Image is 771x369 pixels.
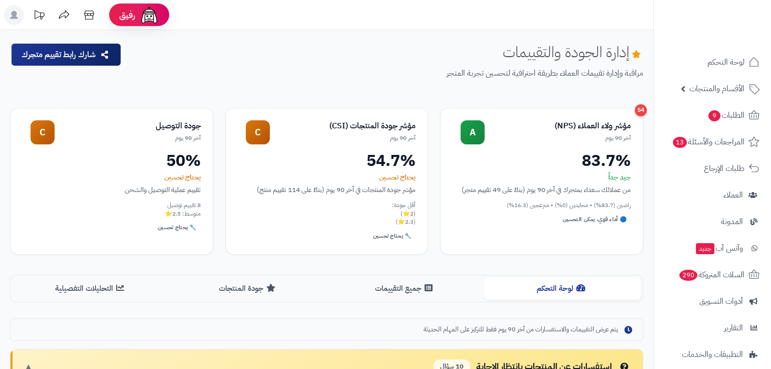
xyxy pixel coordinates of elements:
div: 🔧 يحتاج تحسين [369,230,416,242]
span: 290 [679,270,697,281]
a: المدونة [660,210,765,234]
span: لوحة التحكم [707,55,744,69]
a: لوحة التحكم [660,50,765,74]
div: 54 [635,104,647,116]
div: آخر 90 يوم [485,134,631,142]
h1: إدارة الجودة والتقييمات [503,44,643,60]
a: التطبيقات والخدمات [660,342,765,366]
span: التطبيقات والخدمات [682,347,743,361]
span: طلبات الإرجاع [704,161,744,175]
a: المراجعات والأسئلة13 [660,130,765,154]
div: 🔧 يحتاج تحسين [154,222,200,234]
div: آخر 90 يوم [55,134,201,142]
span: وآتس آب [695,241,743,255]
div: 🔵 أداء قوي، يمكن التحسين [559,214,631,226]
a: التقارير [660,316,765,340]
div: 54.7% [238,152,416,168]
div: A [461,120,485,144]
span: المراجعات والأسئلة [672,135,744,149]
span: العملاء [723,188,743,202]
div: 83.7% [453,152,631,168]
div: جيد جداً [453,172,631,182]
a: الطلبات9 [660,103,765,127]
div: مؤشر جودة المنتجات في آخر 90 يوم (بناءً على 114 تقييم منتج) [238,184,416,195]
span: أدوات التسويق [699,294,743,308]
button: شارك رابط تقييم متجرك [12,44,121,66]
div: يحتاج تحسين [238,172,416,182]
span: رفيق [119,9,135,21]
a: العملاء [660,183,765,207]
p: مراقبة وإدارة تقييمات العملاء بطريقة احترافية لتحسين تجربة المتجر [130,68,643,79]
span: المدونة [721,215,743,229]
div: C [246,120,270,144]
span: جديد [696,243,714,254]
img: ai-face.png [139,5,159,25]
a: أدوات التسويق [660,289,765,313]
div: 8 تقييم توصيل متوسط: 2.5⭐ [23,201,201,218]
div: من عملائك سعداء بمتجرك في آخر 90 يوم (بناءً على 49 تقييم متجر) [453,184,631,195]
span: 9 [708,110,720,121]
img: logo-2.png [703,8,761,29]
div: C [31,120,55,144]
span: 13 [673,137,687,148]
div: 50% [23,152,201,168]
span: السلات المتروكة [678,268,744,282]
a: تحديثات المنصة [27,5,52,28]
button: جميع التقييمات [327,277,484,300]
div: أقل جودة: (2⭐) (2.3⭐) [238,201,416,226]
div: تقييم عملية التوصيل والشحن [23,184,201,195]
span: التقارير [724,321,743,335]
a: طلبات الإرجاع [660,156,765,180]
div: آخر 90 يوم [270,134,416,142]
button: جودة المنتجات [170,277,327,300]
div: راضين (83.7%) • محايدين (0%) • منزعجين (16.3%) [453,201,631,210]
span: الطلبات [707,108,744,122]
button: التحليلات التفصيلية [13,277,170,300]
div: مؤشر ولاء العملاء (NPS) [485,120,631,132]
a: وآتس آبجديد [660,236,765,260]
span: الأقسام والمنتجات [689,82,744,96]
div: يحتاج تحسين [23,172,201,182]
div: مؤشر جودة المنتجات (CSI) [270,120,416,132]
span: يتم عرض التقييمات والاستفسارات من آخر 90 يوم فقط للتركيز على المهام الحديثة [424,325,618,334]
div: جودة التوصيل [55,120,201,132]
button: لوحة التحكم [484,277,641,300]
a: السلات المتروكة290 [660,263,765,287]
